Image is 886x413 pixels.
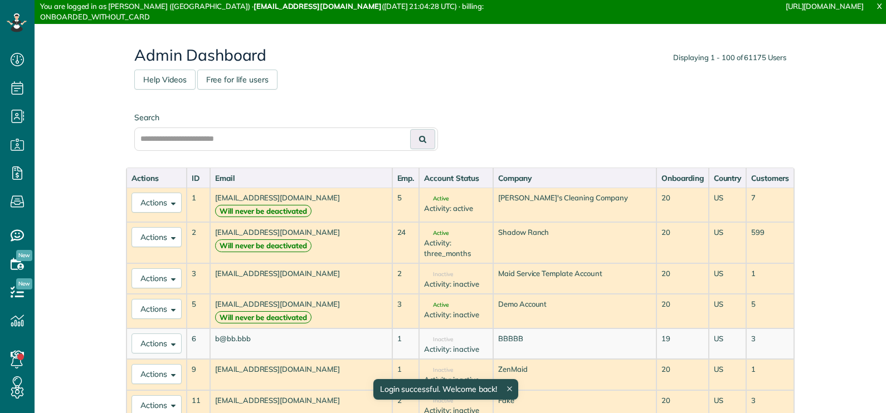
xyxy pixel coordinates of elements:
strong: Will never be deactivated [215,239,311,252]
td: 3 [392,294,420,328]
button: Actions [132,333,182,353]
div: ID [192,173,205,184]
td: 20 [656,294,709,328]
td: US [709,263,747,294]
td: 9 [187,359,210,390]
td: 1 [392,359,420,390]
div: Activity: inactive [424,344,488,355]
td: Maid Service Template Account [493,263,656,294]
span: Inactive [424,398,453,404]
button: Actions [132,193,182,213]
td: 7 [746,188,794,222]
td: [EMAIL_ADDRESS][DOMAIN_NAME] [210,222,392,263]
a: Help Videos [134,70,196,90]
div: Country [714,173,742,184]
td: [EMAIL_ADDRESS][DOMAIN_NAME] [210,294,392,328]
strong: Will never be deactivated [215,205,311,218]
td: Demo Account [493,294,656,328]
strong: Will never be deactivated [215,311,311,324]
td: [EMAIL_ADDRESS][DOMAIN_NAME] [210,188,392,222]
div: Emp. [397,173,415,184]
td: US [709,188,747,222]
td: [EMAIL_ADDRESS][DOMAIN_NAME] [210,359,392,390]
span: Active [424,230,449,236]
td: 1 [746,263,794,294]
div: Customers [751,173,789,184]
td: 20 [656,222,709,263]
div: Displaying 1 - 100 of 61175 Users [673,52,786,63]
div: Account Status [424,173,488,184]
td: BBBBB [493,328,656,359]
span: Inactive [424,367,453,373]
span: Inactive [424,337,453,342]
td: b@bb.bbb [210,328,392,359]
div: Onboarding [661,173,704,184]
td: 3 [746,328,794,359]
span: Active [424,196,449,201]
td: 5 [187,294,210,328]
td: 5 [746,294,794,328]
td: 5 [392,188,420,222]
td: US [709,359,747,390]
div: Activity: inactive [424,375,488,385]
button: Actions [132,268,182,288]
td: 599 [746,222,794,263]
label: Search [134,112,438,123]
td: ZenMaid [493,359,656,390]
span: Inactive [424,272,453,277]
button: Actions [132,227,182,247]
td: 6 [187,328,210,359]
div: Email [215,173,387,184]
td: 2 [392,263,420,294]
td: US [709,222,747,263]
div: Activity: three_months [424,238,488,258]
td: 19 [656,328,709,359]
td: 2 [187,222,210,263]
strong: [EMAIL_ADDRESS][DOMAIN_NAME] [254,2,382,11]
div: Activity: active [424,203,488,214]
td: 1 [392,328,420,359]
td: US [709,294,747,328]
a: Free for life users [197,70,278,90]
td: 24 [392,222,420,263]
button: Actions [132,364,182,384]
div: Activity: inactive [424,279,488,289]
td: 1 [187,188,210,222]
td: 3 [187,263,210,294]
span: New [16,278,32,289]
td: US [709,328,747,359]
td: 1 [746,359,794,390]
td: [EMAIL_ADDRESS][DOMAIN_NAME] [210,263,392,294]
h2: Admin Dashboard [134,47,786,64]
span: New [16,250,32,261]
div: Actions [132,173,182,184]
div: Activity: inactive [424,309,488,320]
span: Active [424,302,449,308]
td: 20 [656,359,709,390]
div: Login successful. Welcome back! [373,379,518,400]
td: 20 [656,263,709,294]
a: [URL][DOMAIN_NAME] [786,2,864,11]
button: Actions [132,299,182,319]
div: Company [498,173,651,184]
td: [PERSON_NAME]'s Cleaning Company [493,188,656,222]
td: Shadow Ranch [493,222,656,263]
td: 20 [656,188,709,222]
